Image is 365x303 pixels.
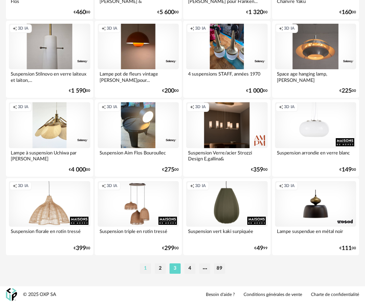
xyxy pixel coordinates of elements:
span: 1 590 [71,89,86,93]
span: 3D IA [195,183,206,189]
li: 1 [140,263,151,274]
a: Creation icon 3D IA Lampe suspendue en métal noir €11100 [272,178,359,255]
span: Creation icon [190,26,194,31]
span: 3D IA [284,183,295,189]
span: 149 [342,167,352,172]
div: € 00 [251,167,268,172]
a: Creation icon 3D IA Suspension florale en rotin tressé €39900 [6,178,93,255]
div: € 99 [254,246,268,251]
div: € 00 [157,10,179,15]
div: € 00 [74,246,90,251]
div: © 2025 OXP SA [23,292,56,298]
div: € 00 [339,246,356,251]
a: Creation icon 3D IA Lampe à suspension Uchiwa par [PERSON_NAME] €4 00000 [6,99,93,176]
span: 3D IA [195,104,206,110]
a: Creation icon 3D IA 4 suspensions STAFF, années 1970 €1 00000 [183,21,271,98]
li: 89 [214,263,225,274]
div: Space age hanging lamp, [PERSON_NAME] [275,69,356,84]
a: Creation icon 3D IA Lampe pot de fleurs vintage [PERSON_NAME]pour... €20000 [95,21,182,98]
a: Creation icon 3D IA Suspension Aim Flos Bouroullec €27500 [95,99,182,176]
span: 49 [257,246,263,251]
span: 1 320 [248,10,263,15]
div: € 00 [339,10,356,15]
div: Suspension Verre/acier Strozzi Design E.gallina& [186,148,268,163]
a: Creation icon 3D IA Suspension arrondie en verre blanc €14900 [272,99,359,176]
div: Suspension Stilnovo en verre laiteux et laiton,... [9,69,90,84]
span: 200 [164,89,174,93]
span: 3D IA [284,104,295,110]
span: 3D IA [18,104,29,110]
div: € 00 [69,167,90,172]
div: Lampe à suspension Uchiwa par [PERSON_NAME] [9,148,90,163]
span: Creation icon [279,183,283,189]
div: € 00 [162,246,179,251]
span: 460 [76,10,86,15]
span: 160 [342,10,352,15]
div: Lampe pot de fleurs vintage [PERSON_NAME]pour... [98,69,179,84]
span: Creation icon [190,104,194,110]
div: € 00 [339,167,356,172]
div: € 00 [69,89,90,93]
span: 225 [342,89,352,93]
span: Creation icon [13,104,17,110]
div: Suspension Aim Flos Bouroullec [98,148,179,163]
span: Creation icon [279,26,283,31]
li: 2 [155,263,166,274]
div: Suspension vert kaki surpiquée [186,227,268,242]
span: 3D IA [284,26,295,31]
span: Creation icon [13,183,17,189]
span: Creation icon [101,26,106,31]
div: Suspension florale en rotin tressé [9,227,90,242]
div: € 00 [246,89,268,93]
a: Creation icon 3D IA Suspension vert kaki surpiquée €4999 [183,178,271,255]
span: 3D IA [18,183,29,189]
div: € 00 [162,167,179,172]
span: 359 [253,167,263,172]
span: Creation icon [101,104,106,110]
div: € 00 [74,10,90,15]
a: Besoin d'aide ? [206,292,235,298]
span: 399 [76,246,86,251]
span: 3D IA [107,104,117,110]
span: 299 [164,246,174,251]
li: 3 [170,263,181,274]
span: 275 [164,167,174,172]
a: Conditions générales de vente [244,292,302,298]
div: € 00 [339,89,356,93]
a: Charte de confidentialité [311,292,359,298]
span: 111 [342,246,352,251]
div: Suspension arrondie en verre blanc [275,148,356,163]
a: Creation icon 3D IA Space age hanging lamp, [PERSON_NAME] €22500 [272,21,359,98]
span: Creation icon [190,183,194,189]
span: 3D IA [18,26,29,31]
span: 4 000 [71,167,86,172]
img: OXP [6,288,17,301]
span: 3D IA [107,26,117,31]
span: 1 000 [248,89,263,93]
a: Creation icon 3D IA Suspension Stilnovo en verre laiteux et laiton,... €1 59000 [6,21,93,98]
span: 3D IA [195,26,206,31]
div: 4 suspensions STAFF, années 1970 [186,69,268,84]
div: € 00 [162,89,179,93]
span: Creation icon [279,104,283,110]
li: 4 [184,263,195,274]
a: Creation icon 3D IA Suspension triple en rotin tressé €29900 [95,178,182,255]
a: Creation icon 3D IA Suspension Verre/acier Strozzi Design E.gallina& €35900 [183,99,271,176]
div: Suspension triple en rotin tressé [98,227,179,242]
span: Creation icon [13,26,17,31]
div: € 00 [246,10,268,15]
span: Creation icon [101,183,106,189]
span: 5 600 [160,10,174,15]
span: 3D IA [107,183,117,189]
div: Lampe suspendue en métal noir [275,227,356,242]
